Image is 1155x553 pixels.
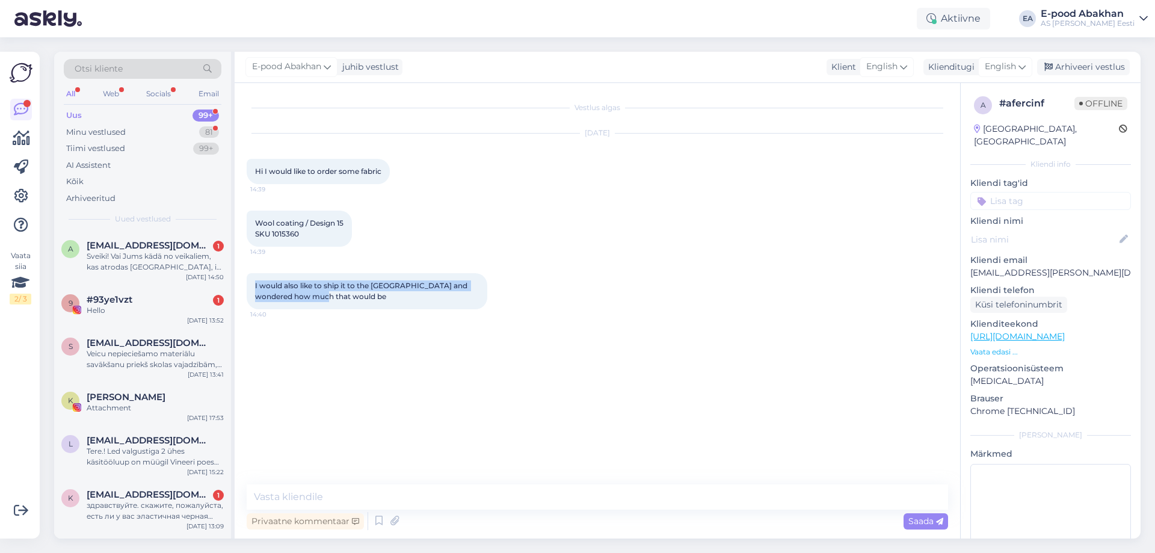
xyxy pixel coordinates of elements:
div: Veicu nepieciešamo materiālu savākšanu priekš skolas vajadzībām, būs vajadzīga pavadzīme Rīgas 86... [87,348,224,370]
span: E-pood Abakhan [252,60,321,73]
span: #93ye1vzt [87,294,132,305]
span: s [69,342,73,351]
div: Klient [827,61,856,73]
div: Küsi telefoninumbrit [970,297,1067,313]
span: Offline [1074,97,1127,110]
span: Hi I would like to order some fabric [255,167,381,176]
div: # afercinf [999,96,1074,111]
p: Märkmed [970,448,1131,460]
p: Operatsioonisüsteem [970,362,1131,375]
p: Kliendi telefon [970,284,1131,297]
div: Minu vestlused [66,126,126,138]
span: Otsi kliente [75,63,123,75]
div: Arhiveeri vestlus [1037,59,1130,75]
span: English [866,60,898,73]
p: Brauser [970,392,1131,405]
p: Klienditeekond [970,318,1131,330]
span: K [68,396,73,405]
div: [DATE] 13:41 [188,370,224,379]
span: k [68,493,73,502]
div: All [64,86,78,102]
div: Sveiki! Vai Jums kādā no veikaliem, kas atrodas [GEOGRAPHIC_DATA], ir uz vietas “Rit dye navy blu... [87,251,224,273]
p: [MEDICAL_DATA] [970,375,1131,388]
span: 14:39 [250,185,295,194]
img: Askly Logo [10,61,32,84]
div: 1 [213,241,224,252]
span: 9 [69,298,73,307]
input: Lisa nimi [971,233,1117,246]
div: 99+ [192,110,219,122]
div: Klienditugi [923,61,975,73]
p: Chrome [TECHNICAL_ID] [970,405,1131,418]
div: [DATE] 15:22 [187,468,224,477]
div: 99+ [193,143,219,155]
p: Kliendi email [970,254,1131,267]
div: [DATE] [247,128,948,138]
div: juhib vestlust [337,61,399,73]
div: [GEOGRAPHIC_DATA], [GEOGRAPHIC_DATA] [974,123,1119,148]
div: Email [196,86,221,102]
div: здравствуйте. скажите, пожалуйста, есть ли у вас эластичная черная подкладочная ткань с вискозой ... [87,500,224,522]
div: AS [PERSON_NAME] Eesti [1041,19,1135,28]
span: 14:40 [250,310,295,319]
span: Katrina Randma [87,392,165,403]
span: auzane2004@gmail.com [87,240,212,251]
div: Aktiivne [917,8,990,29]
a: E-pood AbakhanAS [PERSON_NAME] Eesti [1041,9,1148,28]
div: Attachment [87,403,224,413]
div: 81 [199,126,219,138]
span: a [981,100,986,110]
div: [DATE] 13:09 [186,522,224,531]
span: smaragts9@inbox.lv [87,338,212,348]
input: Lisa tag [970,192,1131,210]
div: Web [100,86,122,102]
span: I would also like to ship it to the [GEOGRAPHIC_DATA] and wondered how much that would be [255,281,469,301]
span: Uued vestlused [115,214,171,224]
div: [PERSON_NAME] [970,430,1131,440]
span: Saada [908,516,943,527]
span: Wool coating / Design 15 SKU 1015360 [255,218,343,238]
span: llepp85@gmail.com [87,435,212,446]
div: EA [1019,10,1036,27]
span: English [985,60,1016,73]
div: [DATE] 13:52 [187,316,224,325]
div: Kõik [66,176,84,188]
span: a [68,244,73,253]
div: [DATE] 14:50 [186,273,224,282]
div: Vaata siia [10,250,31,304]
div: [DATE] 17:53 [187,413,224,422]
div: Arhiveeritud [66,193,115,205]
div: Tiimi vestlused [66,143,125,155]
a: [URL][DOMAIN_NAME] [970,331,1065,342]
p: Vaata edasi ... [970,347,1131,357]
div: 2 / 3 [10,294,31,304]
p: Kliendi nimi [970,215,1131,227]
div: AI Assistent [66,159,111,171]
div: 1 [213,295,224,306]
span: l [69,439,73,448]
span: 14:39 [250,247,295,256]
div: Uus [66,110,82,122]
p: Kliendi tag'id [970,177,1131,190]
div: Tere.! Led valgustiga 2 ühes käsitööluup on müügil Vineeri poes või kus poes oleks see saadaval? [87,446,224,468]
span: ksyuksyu7777@gmail.com [87,489,212,500]
div: Kliendi info [970,159,1131,170]
div: Socials [144,86,173,102]
p: [EMAIL_ADDRESS][PERSON_NAME][DOMAIN_NAME] [970,267,1131,279]
div: 1 [213,490,224,501]
div: Hello [87,305,224,316]
div: Vestlus algas [247,102,948,113]
div: E-pood Abakhan [1041,9,1135,19]
div: Privaatne kommentaar [247,513,364,530]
